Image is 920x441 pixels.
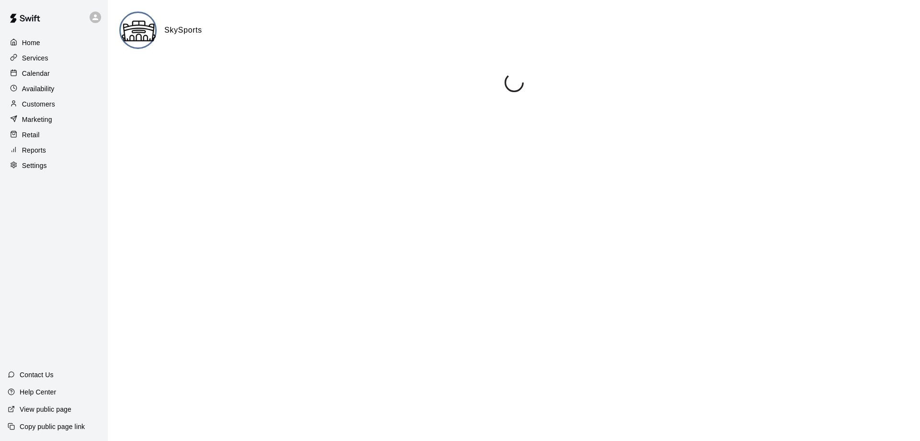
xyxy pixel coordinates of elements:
[20,387,56,397] p: Help Center
[8,143,100,157] a: Reports
[22,53,48,63] p: Services
[8,97,100,111] a: Customers
[8,36,100,50] a: Home
[8,82,100,96] a: Availability
[22,84,55,94] p: Availability
[22,161,47,170] p: Settings
[8,112,100,127] a: Marketing
[22,145,46,155] p: Reports
[121,13,157,49] img: SkySports logo
[20,422,85,431] p: Copy public page link
[8,66,100,81] a: Calendar
[22,38,40,48] p: Home
[20,405,71,414] p: View public page
[22,115,52,124] p: Marketing
[8,51,100,65] a: Services
[20,370,54,380] p: Contact Us
[22,69,50,78] p: Calendar
[22,130,40,140] p: Retail
[22,99,55,109] p: Customers
[8,158,100,173] a: Settings
[164,24,202,36] h6: SkySports
[8,128,100,142] a: Retail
